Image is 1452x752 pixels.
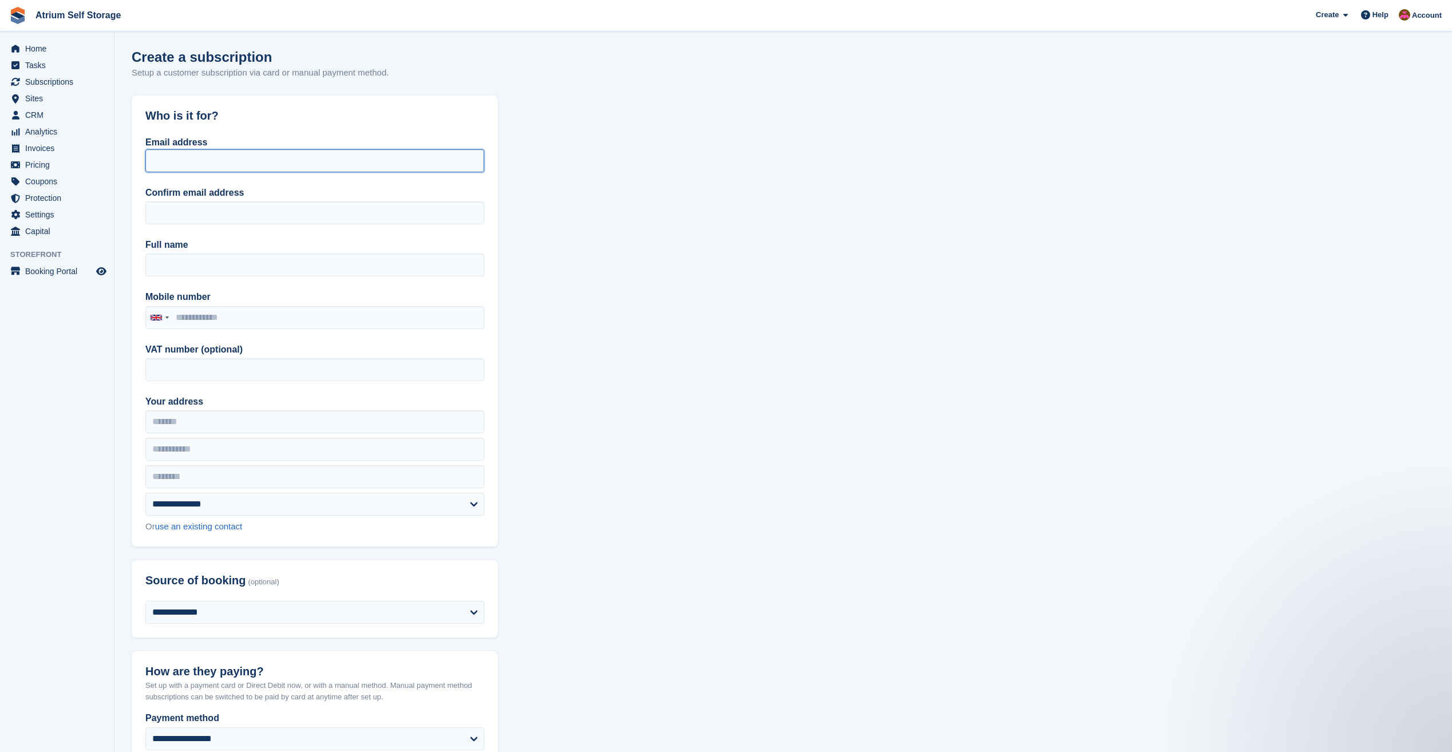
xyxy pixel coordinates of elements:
[6,157,108,173] a: menu
[145,665,484,678] h2: How are they paying?
[145,680,484,702] p: Set up with a payment card or Direct Debit now, or with a manual method. Manual payment method su...
[31,6,125,25] a: Atrium Self Storage
[1412,10,1442,21] span: Account
[25,190,94,206] span: Protection
[145,343,484,357] label: VAT number (optional)
[1316,9,1339,21] span: Create
[25,57,94,73] span: Tasks
[6,140,108,156] a: menu
[6,207,108,223] a: menu
[6,263,108,279] a: menu
[10,249,114,260] span: Storefront
[25,41,94,57] span: Home
[6,124,108,140] a: menu
[6,223,108,239] a: menu
[6,107,108,123] a: menu
[25,263,94,279] span: Booking Portal
[145,186,484,200] label: Confirm email address
[1372,9,1388,21] span: Help
[248,578,279,587] span: (optional)
[6,190,108,206] a: menu
[145,520,484,533] div: Or
[146,307,172,328] div: United Kingdom: +44
[145,395,484,409] label: Your address
[25,223,94,239] span: Capital
[6,74,108,90] a: menu
[25,157,94,173] span: Pricing
[145,238,484,252] label: Full name
[25,140,94,156] span: Invoices
[145,137,208,147] label: Email address
[1399,9,1410,21] img: Mark Rhodes
[6,173,108,189] a: menu
[145,290,484,304] label: Mobile number
[145,109,484,122] h2: Who is it for?
[25,90,94,106] span: Sites
[25,124,94,140] span: Analytics
[6,57,108,73] a: menu
[145,574,246,587] span: Source of booking
[6,41,108,57] a: menu
[25,207,94,223] span: Settings
[94,264,108,278] a: Preview store
[25,173,94,189] span: Coupons
[9,7,26,24] img: stora-icon-8386f47178a22dfd0bd8f6a31ec36ba5ce8667c1dd55bd0f319d3a0aa187defe.svg
[25,107,94,123] span: CRM
[155,521,243,531] a: use an existing contact
[132,49,272,65] h1: Create a subscription
[25,74,94,90] span: Subscriptions
[132,66,389,80] p: Setup a customer subscription via card or manual payment method.
[145,711,484,725] label: Payment method
[6,90,108,106] a: menu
